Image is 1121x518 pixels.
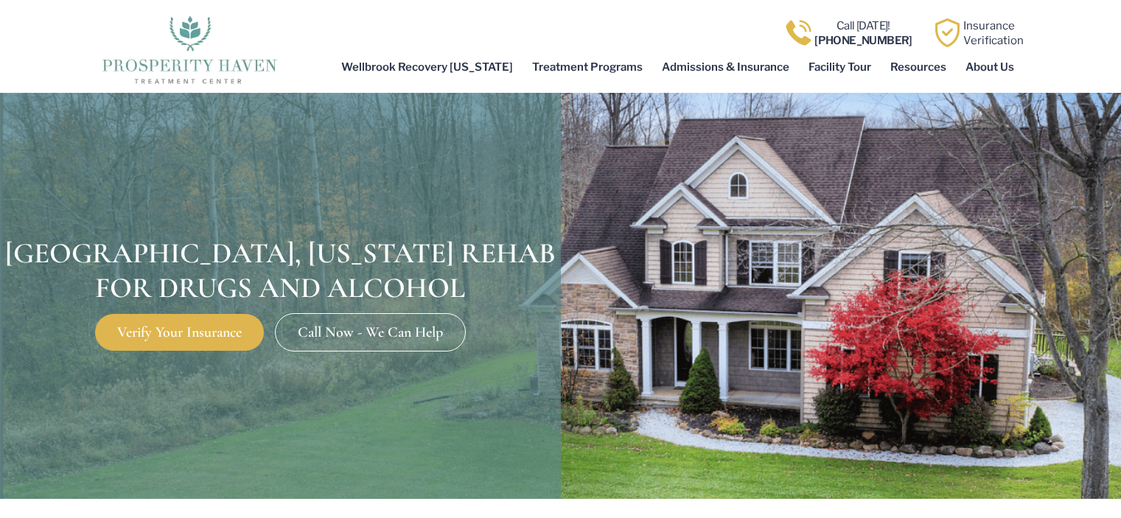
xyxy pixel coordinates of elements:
span: Call Now - We Can Help [298,325,443,340]
a: Resources [881,50,956,84]
img: Call one of Prosperity Haven's dedicated counselors today so we can help you overcome addiction [784,18,813,47]
img: Learn how Prosperity Haven, a verified substance abuse center can help you overcome your addiction [933,18,962,47]
a: Wellbrook Recovery [US_STATE] [332,50,523,84]
a: InsuranceVerification [963,19,1024,47]
a: Verify Your Insurance [95,314,264,351]
a: Treatment Programs [523,50,652,84]
span: Verify Your Insurance [117,325,242,340]
a: About Us [956,50,1024,84]
a: Admissions & Insurance [652,50,799,84]
a: Facility Tour [799,50,881,84]
a: Call [DATE]![PHONE_NUMBER] [814,19,912,47]
a: Call Now - We Can Help [275,313,466,351]
img: The logo for Prosperity Haven Addiction Recovery Center. [97,12,281,85]
b: [PHONE_NUMBER] [814,34,912,47]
